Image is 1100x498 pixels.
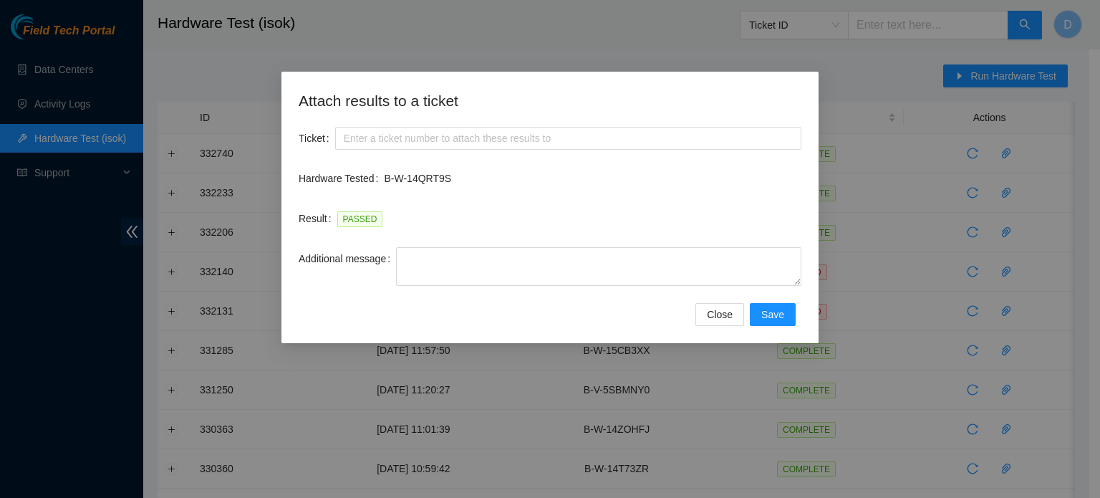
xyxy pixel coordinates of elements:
input: Enter a ticket number to attach these results to [335,127,801,150]
span: Hardware Tested [299,171,375,186]
span: PASSED [337,211,383,227]
span: Additional message [299,251,386,267]
span: Save [761,307,784,322]
button: Save [750,303,796,326]
span: Ticket [299,130,325,146]
h2: Attach results to a ticket [299,89,801,112]
span: Result [299,211,327,226]
p: B-W-14QRT9S [384,171,801,186]
span: Close [707,307,733,322]
button: Close [695,303,744,326]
